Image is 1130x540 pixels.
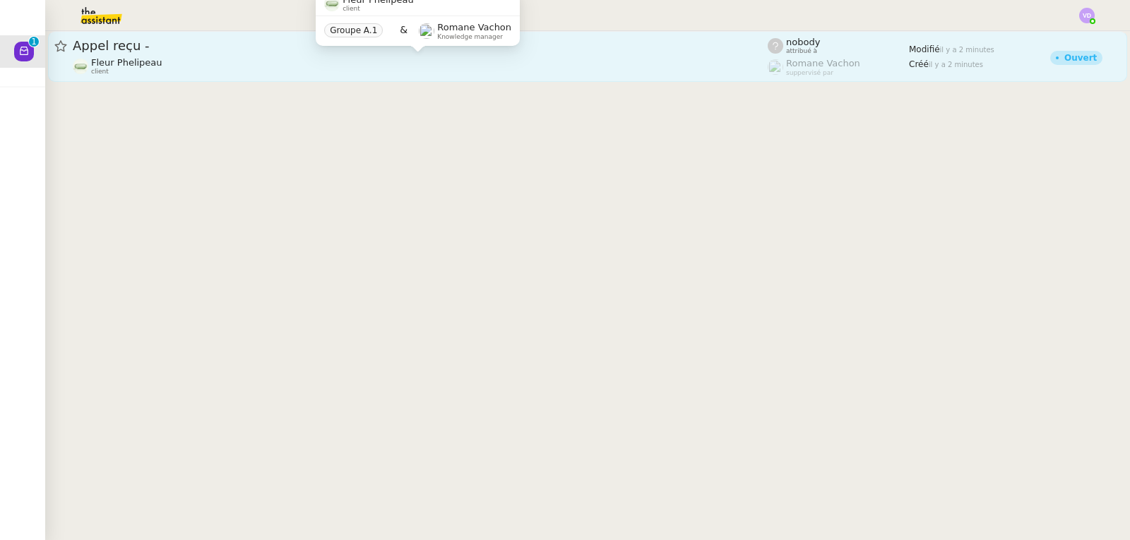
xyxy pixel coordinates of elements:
[786,47,817,55] span: attribué à
[909,44,940,54] span: Modifié
[786,58,860,68] span: Romane Vachon
[31,37,37,49] p: 1
[73,57,768,76] app-user-detailed-label: client
[1079,8,1095,23] img: svg
[400,22,408,40] span: &
[324,23,383,37] nz-tag: Groupe A.1
[29,37,39,47] nz-badge-sup: 1
[929,61,983,68] span: il y a 2 minutes
[73,40,768,52] span: Appel reçu -
[419,23,434,39] img: users%2FyQfMwtYgTqhRP2YHWHmG2s2LYaD3%2Favatar%2Fprofile-pic.png
[786,69,833,77] span: suppervisé par
[768,58,909,76] app-user-label: suppervisé par
[1064,54,1097,62] div: Ouvert
[768,37,909,55] app-user-label: attribué à
[940,46,994,54] span: il y a 2 minutes
[437,33,503,41] span: Knowledge manager
[768,59,783,75] img: users%2FyQfMwtYgTqhRP2YHWHmG2s2LYaD3%2Favatar%2Fprofile-pic.png
[437,22,511,32] span: Romane Vachon
[91,57,162,68] span: Fleur Phelipeau
[909,59,929,69] span: Créé
[786,37,820,47] span: nobody
[73,59,88,74] img: 7f9b6497-4ade-4d5b-ae17-2cbe23708554
[91,68,109,76] span: client
[419,22,511,40] app-user-label: Knowledge manager
[343,5,360,13] span: client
